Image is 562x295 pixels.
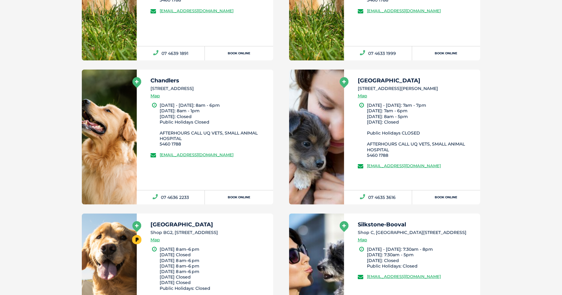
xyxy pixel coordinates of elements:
li: Shop BG2, [STREET_ADDRESS] [150,229,268,236]
li: Shop C, [GEOGRAPHIC_DATA][STREET_ADDRESS] [358,229,475,236]
li: [STREET_ADDRESS][PERSON_NAME] [358,85,475,92]
a: Book Online [412,190,480,204]
h5: [GEOGRAPHIC_DATA] [358,78,475,83]
a: Map [358,92,367,99]
a: [EMAIL_ADDRESS][DOMAIN_NAME] [367,163,441,168]
a: [EMAIL_ADDRESS][DOMAIN_NAME] [367,274,441,279]
a: [EMAIL_ADDRESS][DOMAIN_NAME] [160,8,234,13]
a: 07 4635 3616 [344,190,412,204]
li: [DATE] - [DATE]: 7am - 7pm [DATE]: 7am - 6pm [DATE]: 8am - 5pm [DATE]: Closed Public Holidays CLO... [367,103,475,158]
a: Map [358,236,367,243]
a: [EMAIL_ADDRESS][DOMAIN_NAME] [160,152,234,157]
a: Book Online [205,46,273,60]
h5: Silkstone-Booval [358,222,475,227]
a: 07 4633 1999 [344,46,412,60]
a: 07 4639 1891 [137,46,205,60]
a: 07 4636 2233 [137,190,205,204]
h5: [GEOGRAPHIC_DATA] [150,222,268,227]
li: [STREET_ADDRESS] [150,85,268,92]
a: Map [150,236,160,243]
li: [DATE] - [DATE]: 8am - 6pm [DATE]: 8am - 1pm [DATE]: Closed Public Holidays Closed AFTERHOURS CAL... [160,103,268,147]
a: Map [150,92,160,99]
a: Book Online [205,190,273,204]
a: Book Online [412,46,480,60]
li: [DATE] 8 am–6 pm [DATE] Closed [DATE] 8 am–6 pm [DATE] 8 am–6 pm [DATE] 8 am–6 pm [DATE] Closed [... [160,246,268,291]
a: [EMAIL_ADDRESS][DOMAIN_NAME] [367,8,441,13]
h5: Chandlers [150,78,268,83]
li: [DATE] - [DATE]: 7:30am - 8pm [DATE]: 7:30am - 5pm [DATE]: Closed Public Holidays: Closed [367,246,475,269]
